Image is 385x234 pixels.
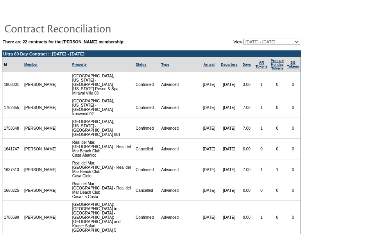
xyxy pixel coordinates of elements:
[254,118,269,139] td: 1
[219,139,240,159] td: [DATE]
[285,97,301,118] td: 0
[23,97,58,118] td: [PERSON_NAME]
[240,159,254,180] td: 7.00
[72,63,87,66] a: Property
[269,180,286,201] td: 0
[2,159,23,180] td: 1637513
[160,180,199,201] td: Advanced
[71,180,134,201] td: Real del Mar, [GEOGRAPHIC_DATA] - Real del Mar Beach Club Casa La Costa
[160,159,199,180] td: Advanced
[219,159,240,180] td: [DATE]
[242,63,251,66] a: Days
[71,139,134,159] td: Real del Mar, [GEOGRAPHIC_DATA] - Real del Mar Beach Club Casa Abanico
[4,20,160,36] img: pgTtlContractReconciliation.gif
[71,72,134,97] td: [GEOGRAPHIC_DATA], [US_STATE] - [GEOGRAPHIC_DATA] [US_STATE] Resort & Spa Miraval Villa 03
[221,63,238,66] a: Departure
[2,139,23,159] td: 1641747
[254,139,269,159] td: 0
[134,97,159,118] td: Confirmed
[269,97,286,118] td: 0
[203,63,215,66] a: Arrival
[285,159,301,180] td: 0
[195,39,300,45] td: View:
[219,180,240,201] td: [DATE]
[136,63,147,66] a: Status
[287,61,299,68] a: SGTokens
[23,72,58,97] td: [PERSON_NAME]
[199,180,219,201] td: [DATE]
[23,139,58,159] td: [PERSON_NAME]
[199,118,219,139] td: [DATE]
[285,72,301,97] td: 0
[24,63,38,66] a: Member
[199,72,219,97] td: [DATE]
[71,97,134,118] td: [GEOGRAPHIC_DATA], [US_STATE] - [GEOGRAPHIC_DATA] Ironwood 02
[160,97,199,118] td: Advanced
[219,72,240,97] td: [DATE]
[269,139,286,159] td: 0
[2,180,23,201] td: 1668225
[2,97,23,118] td: 1762855
[2,72,23,97] td: 1808301
[269,72,286,97] td: 0
[2,57,23,72] td: Id
[134,72,159,97] td: Confirmed
[254,159,269,180] td: 1
[256,61,268,68] a: ARTokens
[240,72,254,97] td: 3.00
[254,97,269,118] td: 1
[3,39,125,44] b: There are 22 contracts for the [PERSON_NAME] membership:
[269,159,286,180] td: 1
[271,59,284,70] a: Primary HolidayTokens
[23,159,58,180] td: [PERSON_NAME]
[240,118,254,139] td: 7.00
[134,139,159,159] td: Cancelled
[285,139,301,159] td: 0
[199,159,219,180] td: [DATE]
[219,118,240,139] td: [DATE]
[23,180,58,201] td: [PERSON_NAME]
[23,118,58,139] td: [PERSON_NAME]
[2,51,301,57] td: Ultra 60 Day Contract :: [DATE] - [DATE]
[134,159,159,180] td: Confirmed
[240,97,254,118] td: 7.00
[160,139,199,159] td: Advanced
[254,180,269,201] td: 0
[161,63,169,66] a: Type
[199,139,219,159] td: [DATE]
[269,118,286,139] td: 0
[160,118,199,139] td: Advanced
[160,72,199,97] td: Advanced
[2,118,23,139] td: 1758648
[285,180,301,201] td: 0
[71,159,134,180] td: Real del Mar, [GEOGRAPHIC_DATA] - Real del Mar Beach Club Casa Cielo
[285,118,301,139] td: 0
[199,97,219,118] td: [DATE]
[219,97,240,118] td: [DATE]
[71,118,134,139] td: [GEOGRAPHIC_DATA], [US_STATE] - [GEOGRAPHIC_DATA] [GEOGRAPHIC_DATA] 801
[240,180,254,201] td: 0.00
[240,139,254,159] td: 0.00
[254,72,269,97] td: 1
[134,118,159,139] td: Confirmed
[134,180,159,201] td: Cancelled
